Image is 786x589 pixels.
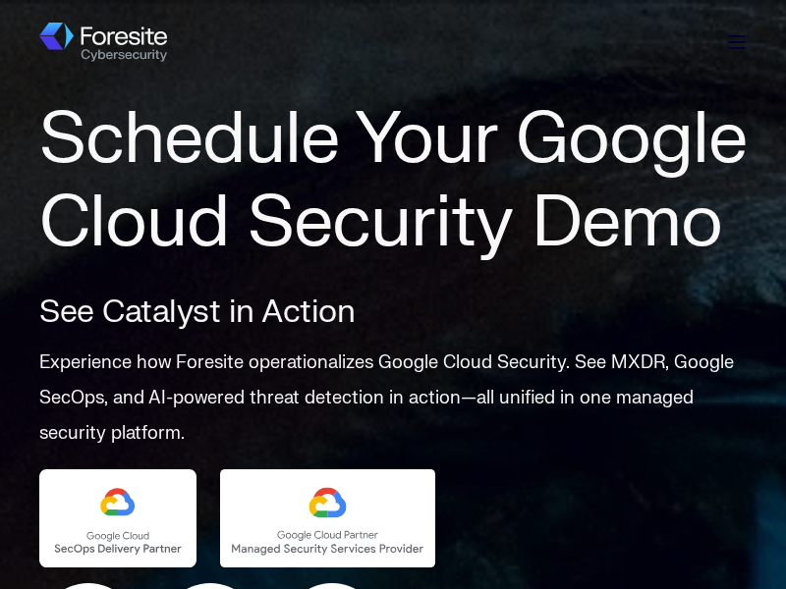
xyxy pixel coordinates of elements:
img: Foresite - Google Cloud SecOps Delivery Partner Badge [39,469,196,567]
img: Foresite is a Google Cloud Managed Security Services Partner [220,469,435,567]
a: Back to Home [39,22,167,61]
h1: Schedule Your Google Cloud Security Demo [39,79,747,265]
img: Foresite logo, a hexagon shape of blues with a directional arrow to the right hand side, and the ... [39,22,167,61]
p: Experience how Foresite operationalizes Google Cloud Security. See MXDR, Google SecOps, and AI-po... [39,346,747,452]
a: Open Burger Menu [717,26,757,59]
h3: See Catalyst in Action [39,296,747,328]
